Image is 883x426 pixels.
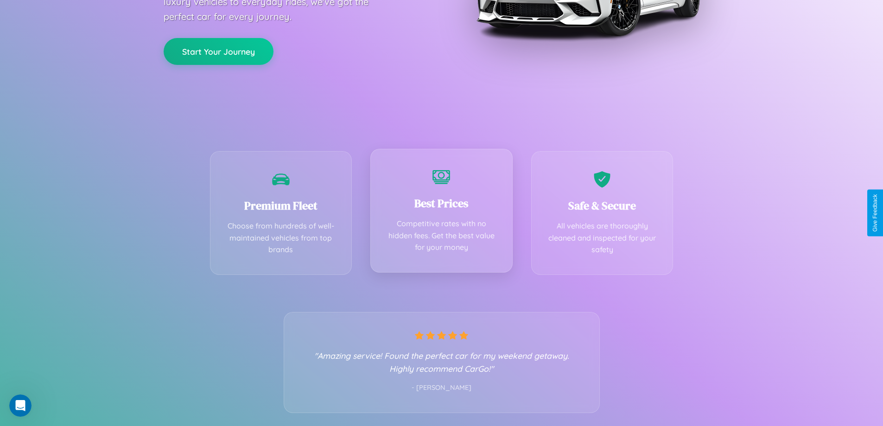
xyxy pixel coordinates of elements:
p: All vehicles are thoroughly cleaned and inspected for your safety [546,220,659,256]
div: Give Feedback [872,194,878,232]
h3: Safe & Secure [546,198,659,213]
iframe: Intercom live chat [9,394,32,417]
h3: Best Prices [385,196,498,211]
p: Competitive rates with no hidden fees. Get the best value for your money [385,218,498,254]
h3: Premium Fleet [224,198,338,213]
p: "Amazing service! Found the perfect car for my weekend getaway. Highly recommend CarGo!" [303,349,581,375]
p: - [PERSON_NAME] [303,382,581,394]
button: Start Your Journey [164,38,273,65]
p: Choose from hundreds of well-maintained vehicles from top brands [224,220,338,256]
